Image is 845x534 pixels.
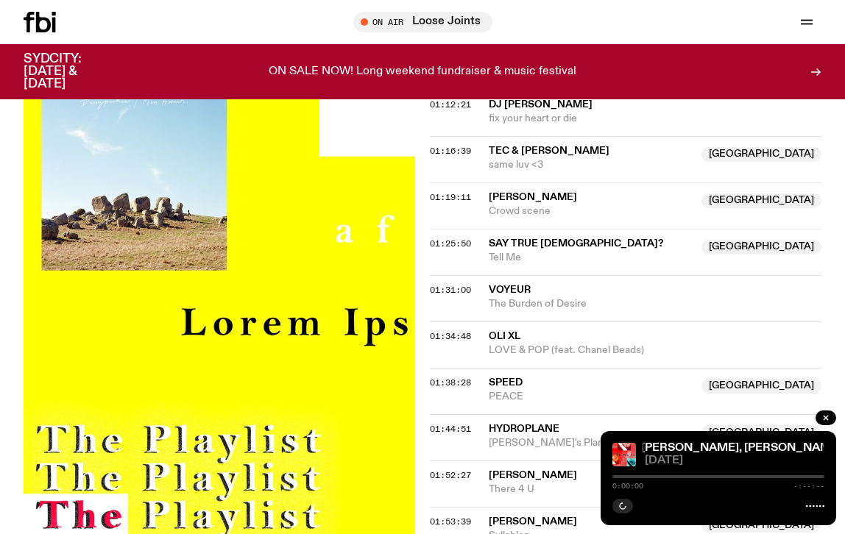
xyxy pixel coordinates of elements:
[430,238,471,249] span: 01:25:50
[489,99,593,110] span: dj [PERSON_NAME]
[353,12,492,32] button: On AirLoose Joints
[793,483,824,490] span: -:--:--
[612,443,636,466] img: The cover image for this episode of The Playlist, featuring the title of the show as well as the ...
[269,65,576,79] p: ON SALE NOW! Long weekend fundraiser & music festival
[430,379,471,387] button: 01:38:28
[430,101,471,109] button: 01:12:21
[430,193,471,202] button: 01:19:11
[430,332,471,341] button: 01:34:48
[489,297,821,311] span: The Burden of Desire
[645,455,824,466] span: [DATE]
[430,469,471,481] span: 01:52:27
[489,436,693,450] span: [PERSON_NAME]'s Plane
[430,286,471,294] button: 01:31:00
[701,193,821,208] span: [GEOGRAPHIC_DATA]
[489,343,821,357] span: LOVE & POP (feat. Chanel Beads)
[701,379,821,394] span: [GEOGRAPHIC_DATA]
[701,147,821,162] span: [GEOGRAPHIC_DATA]
[489,238,663,249] span: Say True [DEMOGRAPHIC_DATA]?
[430,191,471,203] span: 01:19:11
[430,330,471,342] span: 01:34:48
[430,425,471,433] button: 01:44:51
[489,146,609,156] span: Tec & [PERSON_NAME]
[489,251,693,265] span: Tell Me
[430,284,471,296] span: 01:31:00
[430,377,471,388] span: 01:38:28
[489,516,577,527] span: [PERSON_NAME]
[430,145,471,157] span: 01:16:39
[489,424,559,434] span: Hydroplane
[430,471,471,480] button: 01:52:27
[489,192,577,202] span: [PERSON_NAME]
[489,204,693,218] span: Crowd scene
[489,331,520,341] span: Oli XL
[489,158,693,172] span: same luv <3
[489,112,821,126] span: fix your heart or die
[612,483,643,490] span: 0:00:00
[489,483,693,496] span: There 4 U
[430,240,471,248] button: 01:25:50
[430,518,471,526] button: 01:53:39
[430,147,471,155] button: 01:16:39
[489,377,523,388] span: SPEED
[430,99,471,110] span: 01:12:21
[430,516,471,527] span: 01:53:39
[489,470,577,480] span: [PERSON_NAME]
[701,425,821,440] span: [GEOGRAPHIC_DATA]
[489,390,693,404] span: PEACE
[430,423,471,435] span: 01:44:51
[489,285,531,295] span: voyeur
[701,240,821,254] span: [GEOGRAPHIC_DATA]
[24,53,118,90] h3: SYDCITY: [DATE] & [DATE]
